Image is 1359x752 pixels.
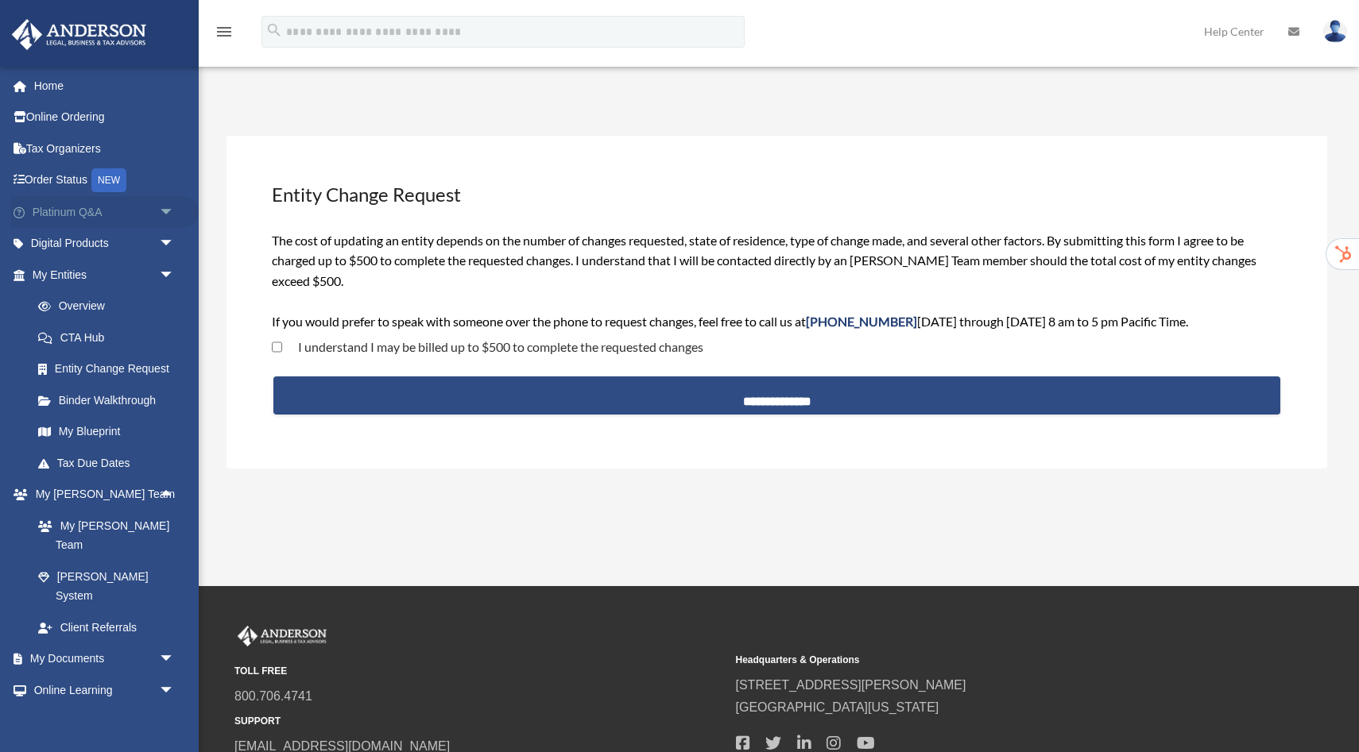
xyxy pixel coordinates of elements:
[234,689,312,703] a: 800.706.4741
[159,479,191,511] span: arrow_drop_up
[22,510,199,561] a: My [PERSON_NAME] Team
[159,228,191,260] span: arrow_drop_down
[22,416,199,448] a: My Blueprint
[22,353,191,385] a: Entity Change Request
[215,28,234,41] a: menu
[215,22,234,41] i: menu
[22,447,199,479] a: Tax Due Dates
[22,322,199,353] a: CTA Hub
[159,259,191,291] span: arrow_drop_down
[234,663,725,680] small: TOLL FREE
[22,561,199,611] a: [PERSON_NAME] System
[91,168,126,192] div: NEW
[11,164,199,197] a: Order StatusNEW
[736,678,966,692] a: [STREET_ADDRESS][PERSON_NAME]
[234,626,330,646] img: Anderson Advisors Platinum Portal
[11,70,199,102] a: Home
[282,341,703,353] label: I understand I may be billed up to $500 to complete the requested changes
[22,384,199,416] a: Binder Walkthrough
[736,700,939,714] a: [GEOGRAPHIC_DATA][US_STATE]
[11,259,199,291] a: My Entitiesarrow_drop_down
[7,19,151,50] img: Anderson Advisors Platinum Portal
[272,233,1256,329] span: The cost of updating an entity depends on the number of changes requested, state of residence, ty...
[11,196,199,228] a: Platinum Q&Aarrow_drop_down
[11,479,199,511] a: My [PERSON_NAME] Teamarrow_drop_up
[11,133,199,164] a: Tax Organizers
[270,179,1283,210] h3: Entity Change Request
[22,291,199,322] a: Overview
[11,643,199,675] a: My Documentsarrow_drop_down
[159,643,191,676] span: arrow_drop_down
[11,102,199,133] a: Online Ordering
[22,611,199,643] a: Client Referrals
[1323,20,1347,43] img: User Pic
[234,713,725,730] small: SUPPORT
[265,21,283,39] i: search
[11,674,199,706] a: Online Learningarrow_drop_down
[806,314,917,329] span: [PHONE_NUMBER]
[736,652,1226,669] small: Headquarters & Operations
[159,196,191,229] span: arrow_drop_down
[11,228,199,260] a: Digital Productsarrow_drop_down
[159,674,191,707] span: arrow_drop_down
